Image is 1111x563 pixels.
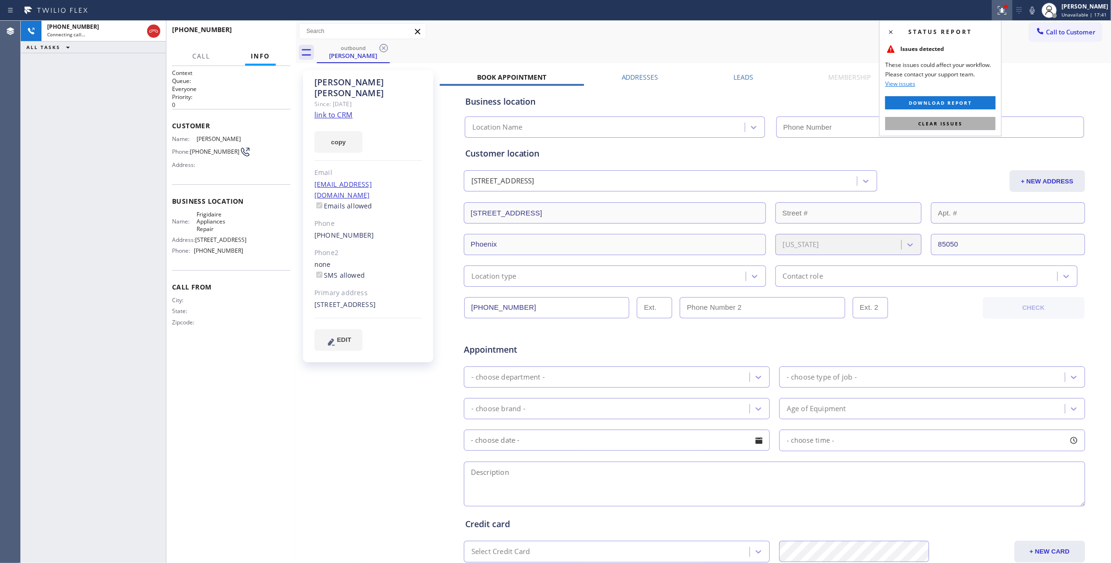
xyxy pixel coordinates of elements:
div: Primary address [314,288,422,298]
input: Ext. [637,297,672,318]
div: - choose brand - [471,403,526,414]
input: Street # [775,202,922,224]
span: [PHONE_NUMBER] [172,25,232,34]
label: Membership [828,73,871,82]
span: Connecting call… [47,31,85,38]
input: Emails allowed [316,202,322,208]
p: Everyone [172,85,290,93]
button: Info [245,47,276,66]
h2: Priority: [172,93,290,101]
div: [PERSON_NAME] [318,51,389,60]
button: Mute [1026,4,1039,17]
div: Joanne Rios [318,42,389,62]
span: - choose time - [787,436,835,445]
input: City [464,234,766,255]
span: State: [172,307,197,315]
span: ALL TASKS [26,44,60,50]
span: Appointment [464,343,670,356]
div: Credit card [465,518,1084,530]
input: ZIP [931,234,1085,255]
span: Phone: [172,247,194,254]
span: Info [251,52,270,60]
button: Call [187,47,216,66]
button: + NEW ADDRESS [1010,170,1085,192]
div: [PERSON_NAME] [1062,2,1108,10]
span: Customer [172,121,290,130]
button: + NEW CARD [1014,541,1085,563]
div: none [314,259,422,281]
div: Business location [465,95,1084,108]
button: copy [314,131,362,153]
span: [PHONE_NUMBER] [190,148,239,155]
span: Address: [172,236,195,243]
h2: Queue: [172,77,290,85]
span: Business location [172,197,290,206]
span: City: [172,297,197,304]
button: EDIT [314,329,362,351]
button: ALL TASKS [21,41,79,53]
div: Location type [471,271,517,281]
a: [PHONE_NUMBER] [314,231,374,240]
input: Phone Number 2 [680,297,845,318]
div: Contact role [783,271,823,281]
div: [STREET_ADDRESS] [314,299,422,310]
div: Select Credit Card [471,546,530,557]
div: outbound [318,44,389,51]
button: CHECK [983,297,1085,319]
div: Customer location [465,147,1084,160]
div: Email [314,167,422,178]
input: Apt. # [931,202,1085,224]
div: [PERSON_NAME] [PERSON_NAME] [314,77,422,99]
label: Book Appointment [477,73,547,82]
div: Since: [DATE] [314,99,422,109]
span: Call From [172,282,290,291]
input: Address [464,202,766,224]
span: Phone: [172,148,190,155]
span: Unavailable | 17:41 [1062,11,1107,18]
span: [PERSON_NAME] [197,135,243,142]
span: EDIT [337,336,351,343]
button: Call to Customer [1029,23,1102,41]
input: Search [299,24,426,39]
span: Address: [172,161,197,168]
span: Name: [172,135,197,142]
span: Name: [172,218,197,225]
span: [PHONE_NUMBER] [194,247,243,254]
span: [STREET_ADDRESS] [195,236,247,243]
span: Call [192,52,210,60]
a: [EMAIL_ADDRESS][DOMAIN_NAME] [314,180,372,199]
input: Phone Number [776,116,1084,138]
div: Location Name [472,122,523,133]
div: Phone2 [314,248,422,258]
div: - choose type of job - [787,372,857,382]
p: 0 [172,101,290,109]
div: Age of Equipment [787,403,846,414]
h1: Context [172,69,290,77]
input: - choose date - [464,430,770,451]
div: [STREET_ADDRESS] [471,176,535,187]
label: SMS allowed [314,271,365,280]
span: [PHONE_NUMBER] [47,23,99,31]
span: Call to Customer [1046,28,1095,36]
div: Phone [314,218,422,229]
div: - choose department - [471,372,545,382]
a: link to CRM [314,110,353,119]
label: Addresses [622,73,658,82]
button: Hang up [147,25,160,38]
input: SMS allowed [316,272,322,278]
span: Zipcode: [172,319,197,326]
span: Frigidaire Appliances Repair [197,211,243,232]
label: Emails allowed [314,201,372,210]
input: Phone Number [464,297,630,318]
label: Leads [733,73,753,82]
input: Ext. 2 [853,297,888,318]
